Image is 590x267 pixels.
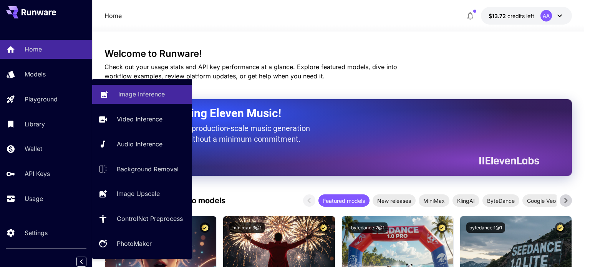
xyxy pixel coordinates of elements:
[348,222,388,233] button: bytedance:2@1
[318,197,370,205] span: Featured models
[555,222,565,233] button: Certified Model – Vetted for best performance and includes a commercial license.
[466,222,505,233] button: bytedance:1@1
[229,222,265,233] button: minimax:3@1
[437,222,447,233] button: Certified Model – Vetted for best performance and includes a commercial license.
[25,228,48,237] p: Settings
[25,70,46,79] p: Models
[92,135,192,154] a: Audio Inference
[92,209,192,228] a: ControlNet Preprocess
[117,189,160,198] p: Image Upscale
[117,114,162,124] p: Video Inference
[522,197,560,205] span: Google Veo
[507,13,534,19] span: credits left
[200,222,210,233] button: Certified Model – Vetted for best performance and includes a commercial license.
[117,164,179,174] p: Background Removal
[104,63,397,80] span: Check out your usage stats and API key performance at a glance. Explore featured models, dive int...
[25,169,50,178] p: API Keys
[489,12,534,20] div: $13.72184
[92,184,192,203] a: Image Upscale
[419,197,449,205] span: MiniMax
[452,197,479,205] span: KlingAI
[92,85,192,104] a: Image Inference
[76,257,86,267] button: Collapse sidebar
[92,159,192,178] a: Background Removal
[124,106,534,121] h2: Now Supporting Eleven Music!
[25,95,58,104] p: Playground
[25,119,45,129] p: Library
[118,90,165,99] p: Image Inference
[318,222,329,233] button: Certified Model – Vetted for best performance and includes a commercial license.
[92,110,192,129] a: Video Inference
[25,194,43,203] p: Usage
[481,7,572,25] button: $13.72184
[482,197,519,205] span: ByteDance
[104,11,122,20] p: Home
[92,234,192,253] a: PhotoMaker
[373,197,416,205] span: New releases
[117,139,162,149] p: Audio Inference
[25,45,42,54] p: Home
[489,13,507,19] span: $13.72
[117,214,183,223] p: ControlNet Preprocess
[117,239,152,248] p: PhotoMaker
[104,48,572,59] h3: Welcome to Runware!
[25,144,42,153] p: Wallet
[104,11,122,20] nav: breadcrumb
[124,123,316,144] p: The only way to get production-scale music generation from Eleven Labs without a minimum commitment.
[540,10,552,22] div: AA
